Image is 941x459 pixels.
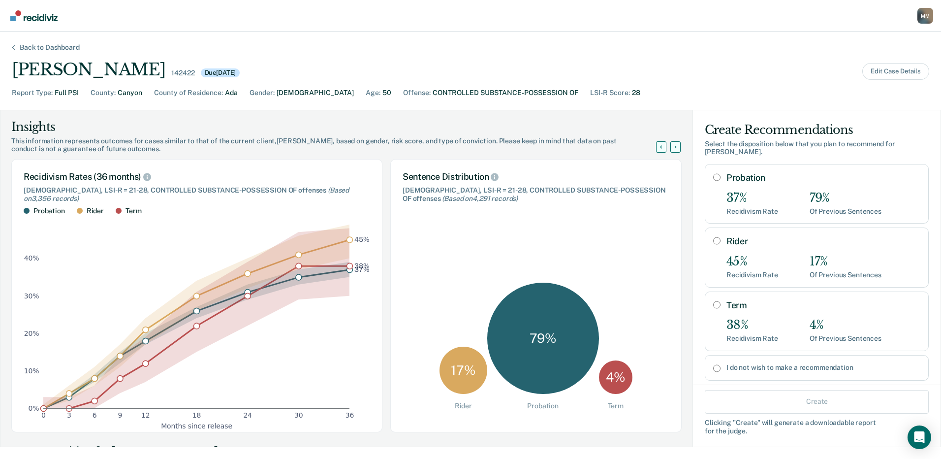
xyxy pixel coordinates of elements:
[726,255,778,269] div: 45%
[810,255,881,269] div: 17%
[366,88,380,98] div: Age :
[487,283,599,394] div: 79 %
[354,262,370,270] text: 38%
[810,334,881,343] div: Of Previous Sentences
[12,60,165,80] div: [PERSON_NAME]
[354,236,370,244] text: 45%
[24,255,39,412] g: y-axis tick label
[24,171,370,182] div: Recidivism Rates (36 months)
[24,255,39,262] text: 40%
[24,186,349,202] span: (Based on 3,356 records )
[171,69,194,77] div: 142422
[277,88,354,98] div: [DEMOGRAPHIC_DATA]
[12,88,53,98] div: Report Type :
[33,207,65,215] div: Probation
[810,207,881,216] div: Of Previous Sentences
[527,402,559,410] div: Probation
[599,361,632,394] div: 4 %
[125,207,141,215] div: Term
[24,367,39,375] text: 10%
[87,207,104,215] div: Rider
[118,88,142,98] div: Canyon
[590,88,630,98] div: LSI-R Score :
[118,412,123,420] text: 9
[810,271,881,279] div: Of Previous Sentences
[726,172,920,183] label: Probation
[726,318,778,332] div: 38%
[294,412,303,420] text: 30
[41,237,353,412] g: dot
[862,63,929,80] button: Edit Case Details
[810,191,881,205] div: 79%
[41,412,354,420] g: x-axis tick label
[726,236,920,247] label: Rider
[632,88,640,98] div: 28
[93,412,97,420] text: 6
[67,412,71,420] text: 3
[726,191,778,205] div: 37%
[455,402,472,410] div: Rider
[403,186,669,203] div: [DEMOGRAPHIC_DATA], LSI-R = 21-28, CONTROLLED SUBSTANCE-POSSESSION OF offenses
[8,43,92,52] div: Back to Dashboard
[705,418,929,435] div: Clicking " Create " will generate a downloadable report for the judge.
[608,402,624,410] div: Term
[433,88,578,98] div: CONTROLLED SUBSTANCE-POSSESSION OF
[908,426,931,449] div: Open Intercom Messenger
[705,390,929,413] button: Create
[24,186,370,203] div: [DEMOGRAPHIC_DATA], LSI-R = 21-28, CONTROLLED SUBSTANCE-POSSESSION OF offenses
[354,266,370,274] text: 37%
[161,422,232,430] g: x-axis label
[345,412,354,420] text: 36
[917,8,933,24] button: Profile dropdown button
[726,271,778,279] div: Recidivism Rate
[29,404,39,412] text: 0%
[161,422,232,430] text: Months since release
[11,119,668,135] div: Insights
[917,8,933,24] div: M M
[24,329,39,337] text: 20%
[403,171,669,182] div: Sentence Distribution
[403,88,431,98] div: Offense :
[726,363,920,372] label: I do not wish to make a recommendation
[10,10,58,21] img: Recidiviz
[55,88,79,98] div: Full PSI
[705,122,929,138] div: Create Recommendations
[41,412,46,420] text: 0
[192,412,201,420] text: 18
[726,207,778,216] div: Recidivism Rate
[225,88,238,98] div: Ada
[154,88,223,98] div: County of Residence :
[11,137,668,154] div: This information represents outcomes for cases similar to that of the current client, [PERSON_NAM...
[726,300,920,311] label: Term
[705,140,929,157] div: Select the disposition below that you plan to recommend for [PERSON_NAME] .
[442,195,518,202] span: (Based on 4,291 records )
[382,88,391,98] div: 50
[201,68,240,77] div: Due [DATE]
[43,225,349,408] g: area
[439,347,487,394] div: 17 %
[243,412,252,420] text: 24
[91,88,116,98] div: County :
[24,292,39,300] text: 30%
[250,88,275,98] div: Gender :
[810,318,881,332] div: 4%
[354,236,370,274] g: text
[726,334,778,343] div: Recidivism Rate
[141,412,150,420] text: 12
